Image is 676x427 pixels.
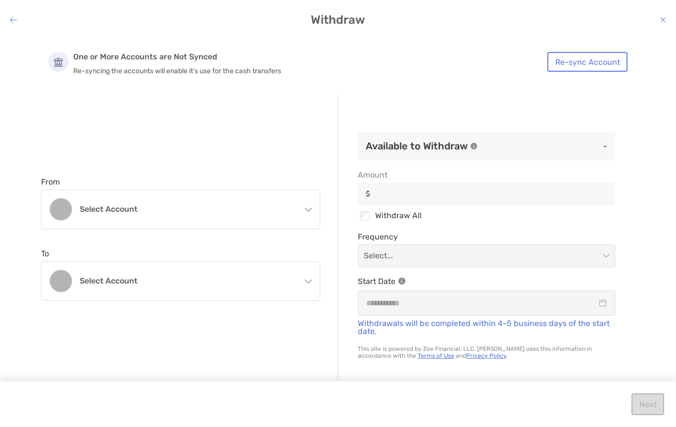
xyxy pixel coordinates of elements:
[374,190,615,198] input: Amountinput icon
[485,140,607,152] p: -
[418,352,454,359] a: Terms of Use
[41,177,60,187] label: From
[466,352,506,359] a: Privacy Policy
[80,204,293,214] h4: Select account
[358,170,615,180] span: Amount
[366,190,370,197] img: input icon
[48,52,68,72] img: Account Icon
[358,275,615,287] p: Start Date
[73,52,553,62] p: One or More Accounts are Not Synced
[358,209,615,222] div: Withdraw All
[41,249,49,258] label: To
[80,276,293,285] h4: Select account
[366,140,468,152] h3: Available to Withdraw
[358,320,615,335] p: Withdrawals will be completed within 4-5 business days of the start date.
[73,67,553,75] p: Re-syncing the accounts will enable it's use for the cash transfers
[547,52,628,72] button: Re-sync Account
[398,278,405,285] img: Information Icon
[358,232,615,241] span: Frequency
[358,345,615,359] p: This site is powered by Zoe Financial, LLC. [PERSON_NAME] uses this information in accordance wit...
